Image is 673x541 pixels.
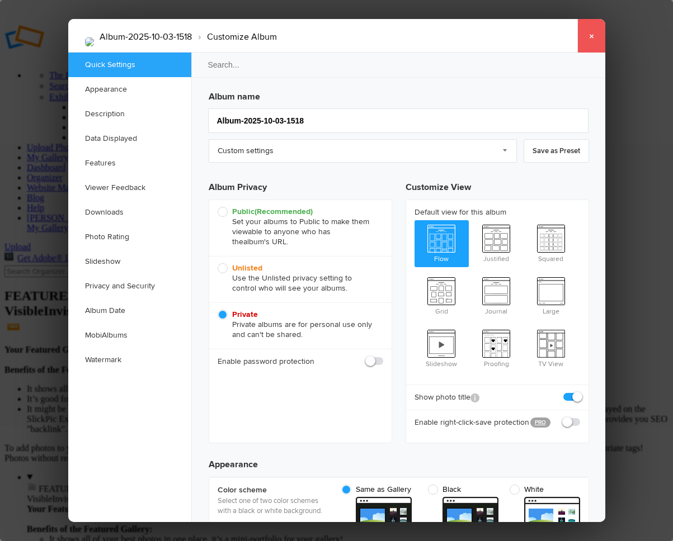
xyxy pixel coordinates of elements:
a: Viewer Feedback [68,175,191,200]
b: Public [232,207,313,216]
span: Black [428,485,493,495]
span: TV View [524,325,578,370]
a: PRO [530,417,550,428]
b: Enable right-click-save protection [415,417,522,428]
h3: Appearance [209,449,589,471]
span: Squared [524,220,578,265]
input: Search... [191,52,607,78]
a: Custom settings [209,139,517,163]
h3: Album Privacy [209,172,392,200]
span: Slideshow [415,325,469,370]
a: Features [68,151,191,175]
span: Private albums are for personal use only and can't be shared. [218,310,378,340]
li: Customize Album [192,27,277,46]
span: Justified [469,220,524,265]
a: Album Date [68,298,191,323]
span: Same as Gallery [341,485,411,495]
a: Quick Settings [68,53,191,77]
a: Photo Rating [68,225,191,249]
span: Proofing [469,325,524,370]
a: MobiAlbums [68,323,191,348]
b: Unlisted [232,263,262,273]
b: Enable password protection [218,356,314,367]
a: Privacy and Security [68,274,191,298]
i: (Recommended) [255,207,313,216]
a: Save as Preset [524,139,589,163]
li: Album-2025-10-03-1518 [100,27,192,46]
span: album's URL. [243,237,288,246]
h3: Album name [209,86,589,103]
a: Appearance [68,77,191,102]
span: Grid [415,273,469,317]
a: Downloads [68,200,191,225]
a: Watermark [68,348,191,372]
img: DSC2415_copy_2.jpg [85,37,94,46]
b: Private [232,310,258,319]
a: Description [68,102,191,126]
h3: Customize View [406,172,589,200]
b: Show photo title [415,392,479,403]
b: Color scheme [218,485,330,496]
p: Select one of two color schemes with a black or white background. [218,496,330,516]
span: Flow [415,220,469,265]
a: Data Displayed [68,126,191,151]
span: Use the Unlisted privacy setting to control who will see your albums. [218,263,378,293]
b: Default view for this album [415,207,580,218]
a: Slideshow [68,249,191,274]
span: White [510,485,575,495]
a: × [577,19,605,53]
span: Journal [469,273,524,317]
span: Set your albums to Public to make them viewable to anyone who has the [218,207,378,247]
span: Large [524,273,578,317]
